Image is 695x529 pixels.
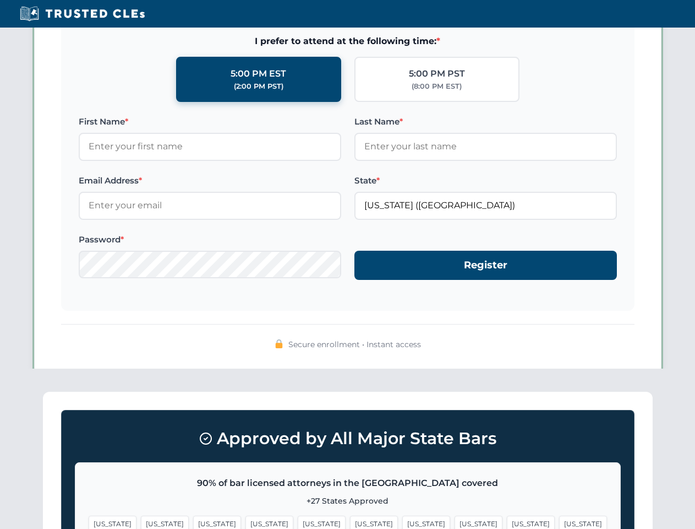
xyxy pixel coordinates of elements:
[354,115,617,128] label: Last Name
[409,67,465,81] div: 5:00 PM PST
[89,495,607,507] p: +27 States Approved
[275,339,283,348] img: 🔒
[89,476,607,490] p: 90% of bar licensed attorneys in the [GEOGRAPHIC_DATA] covered
[79,174,341,187] label: Email Address
[79,34,617,48] span: I prefer to attend at the following time:
[79,192,341,219] input: Enter your email
[354,174,617,187] label: State
[288,338,421,350] span: Secure enrollment • Instant access
[79,233,341,246] label: Password
[412,81,462,92] div: (8:00 PM EST)
[354,251,617,280] button: Register
[75,424,621,454] h3: Approved by All Major State Bars
[79,115,341,128] label: First Name
[17,6,148,22] img: Trusted CLEs
[354,192,617,219] input: Florida (FL)
[79,133,341,160] input: Enter your first name
[354,133,617,160] input: Enter your last name
[231,67,286,81] div: 5:00 PM EST
[234,81,283,92] div: (2:00 PM PST)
